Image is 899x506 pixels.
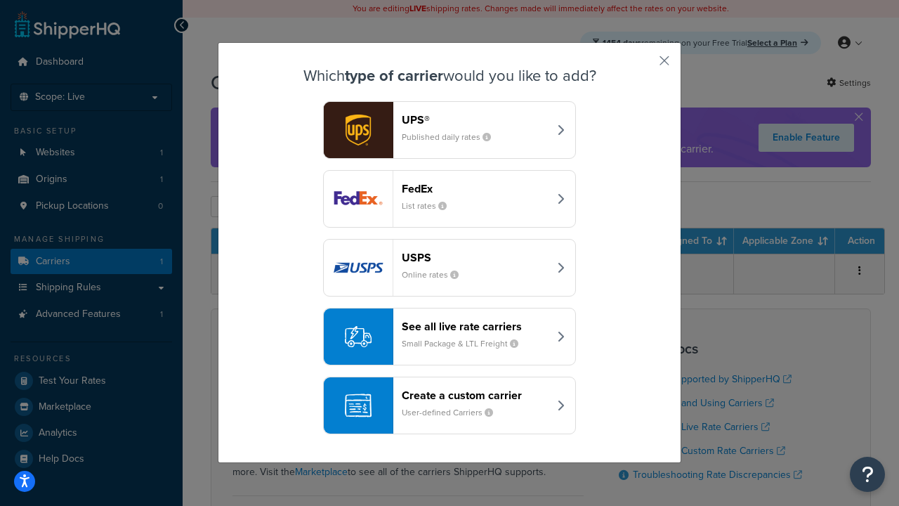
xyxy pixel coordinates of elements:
button: ups logoUPS®Published daily rates [323,101,576,159]
button: Create a custom carrierUser-defined Carriers [323,377,576,434]
button: usps logoUSPSOnline rates [323,239,576,297]
small: Published daily rates [402,131,502,143]
img: icon-carrier-liverate-becf4550.svg [345,323,372,350]
small: Online rates [402,268,470,281]
button: See all live rate carriersSmall Package & LTL Freight [323,308,576,365]
img: fedEx logo [324,171,393,227]
img: ups logo [324,102,393,158]
img: usps logo [324,240,393,296]
header: See all live rate carriers [402,320,549,333]
strong: type of carrier [345,64,443,87]
header: USPS [402,251,549,264]
header: UPS® [402,113,549,126]
small: User-defined Carriers [402,406,504,419]
small: List rates [402,200,458,212]
button: Open Resource Center [850,457,885,492]
header: FedEx [402,182,549,195]
h3: Which would you like to add? [254,67,645,84]
header: Create a custom carrier [402,389,549,402]
button: fedEx logoFedExList rates [323,170,576,228]
img: icon-carrier-custom-c93b8a24.svg [345,392,372,419]
small: Small Package & LTL Freight [402,337,530,350]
